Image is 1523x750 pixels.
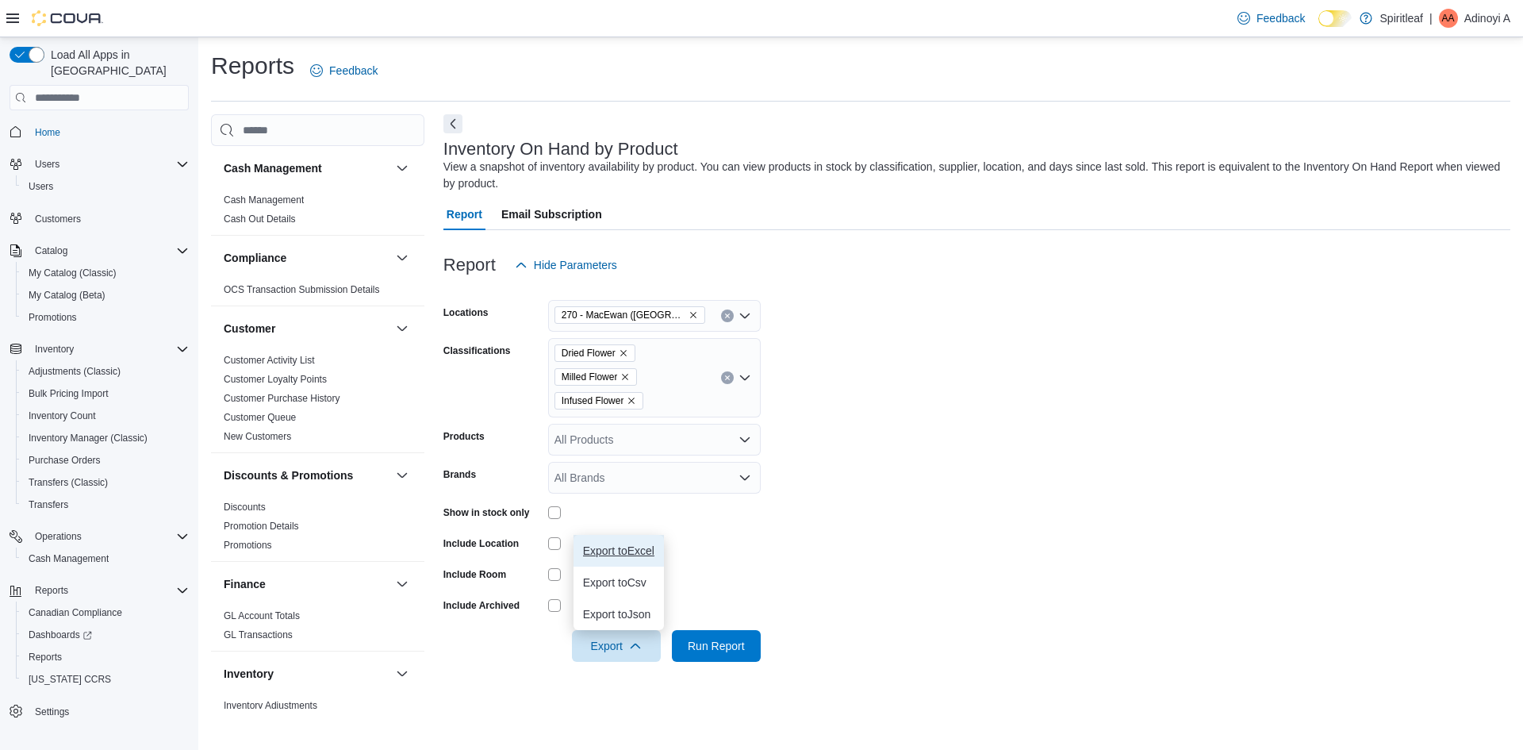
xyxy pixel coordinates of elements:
a: Reports [22,648,68,667]
button: Compliance [393,248,412,267]
a: GL Transactions [224,629,293,640]
span: Promotions [224,539,272,552]
span: Email Subscription [501,198,602,230]
button: Bulk Pricing Import [16,383,195,405]
span: Infused Flower [562,393,624,409]
a: Settings [29,702,75,721]
a: Customers [29,210,87,229]
a: Customer Activity List [224,355,315,366]
span: Reports [29,651,62,663]
span: Customers [35,213,81,225]
span: Users [29,155,189,174]
span: Customer Activity List [224,354,315,367]
div: Finance [211,606,424,651]
span: Catalog [29,241,189,260]
h3: Report [443,256,496,275]
button: Inventory [224,666,389,682]
span: Export to Csv [583,576,654,589]
span: Purchase Orders [29,454,101,467]
div: Cash Management [211,190,424,235]
span: Transfers (Classic) [29,476,108,489]
span: [US_STATE] CCRS [29,673,111,686]
button: Transfers [16,494,195,516]
span: Run Report [688,638,745,654]
span: Export to Excel [583,544,654,557]
span: GL Transactions [224,629,293,641]
div: Discounts & Promotions [211,498,424,561]
h3: Cash Management [224,160,322,176]
button: Catalog [29,241,74,260]
button: Home [3,120,195,143]
a: Inventory Adjustments [224,700,317,711]
span: AA [1442,9,1455,28]
span: Settings [35,706,69,718]
span: GL Account Totals [224,610,300,622]
a: New Customers [224,431,291,442]
span: Users [29,180,53,193]
button: Remove Infused Flower from selection in this group [627,396,636,406]
button: Open list of options [738,433,751,446]
span: Canadian Compliance [29,606,122,619]
button: Purchase Orders [16,449,195,471]
span: Transfers (Classic) [22,473,189,492]
div: Customer [211,351,424,452]
span: Home [29,121,189,141]
span: My Catalog (Classic) [22,263,189,283]
input: Dark Mode [1318,10,1352,27]
span: Inventory Manager (Classic) [22,429,189,448]
a: Purchase Orders [22,451,107,470]
a: Promotions [224,540,272,551]
a: Dashboards [22,625,98,644]
span: Promotions [22,308,189,327]
span: Bulk Pricing Import [29,387,109,400]
a: Users [22,177,59,196]
span: 270 - MacEwan (Edmonton) [554,306,705,324]
span: 270 - MacEwan ([GEOGRAPHIC_DATA]) [562,307,685,323]
span: My Catalog (Beta) [22,286,189,305]
button: Canadian Compliance [16,602,195,624]
span: Inventory [29,340,189,359]
span: Inventory [35,343,74,356]
span: Reports [35,584,68,597]
span: Operations [35,530,82,543]
p: Spiritleaf [1380,9,1423,28]
a: [US_STATE] CCRS [22,670,117,689]
button: Customer [224,321,389,337]
button: Cash Management [16,548,195,570]
button: Remove Dried Flower from selection in this group [619,348,628,358]
label: Include Room [443,568,506,581]
button: Inventory [29,340,80,359]
button: Customer [393,319,412,338]
span: Canadian Compliance [22,603,189,622]
div: Compliance [211,280,424,306]
span: Customers [29,209,189,229]
span: New Customers [224,430,291,443]
a: Cash Management [22,549,115,568]
span: Washington CCRS [22,670,189,689]
button: My Catalog (Classic) [16,262,195,284]
a: Customer Loyalty Points [224,374,327,385]
label: Classifications [443,344,511,357]
a: Promotion Details [224,521,299,532]
span: Report [447,198,482,230]
span: Inventory Adjustments [224,699,317,712]
button: Inventory Count [16,405,195,427]
button: Customers [3,207,195,230]
span: Home [35,126,60,139]
h3: Inventory On Hand by Product [443,140,678,159]
button: Promotions [16,306,195,329]
span: Catalog [35,244,67,257]
button: Inventory [393,664,412,683]
button: Operations [29,527,88,546]
button: Users [16,175,195,198]
a: Adjustments (Classic) [22,362,127,381]
span: Purchase Orders [22,451,189,470]
button: [US_STATE] CCRS [16,668,195,690]
button: Remove Milled Flower from selection in this group [620,372,630,382]
div: Adinoyi A [1439,9,1458,28]
span: Dashboards [22,625,189,644]
img: Cova [32,10,103,26]
button: Run Report [672,630,761,662]
span: My Catalog (Beta) [29,289,105,302]
button: Cash Management [393,159,412,178]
